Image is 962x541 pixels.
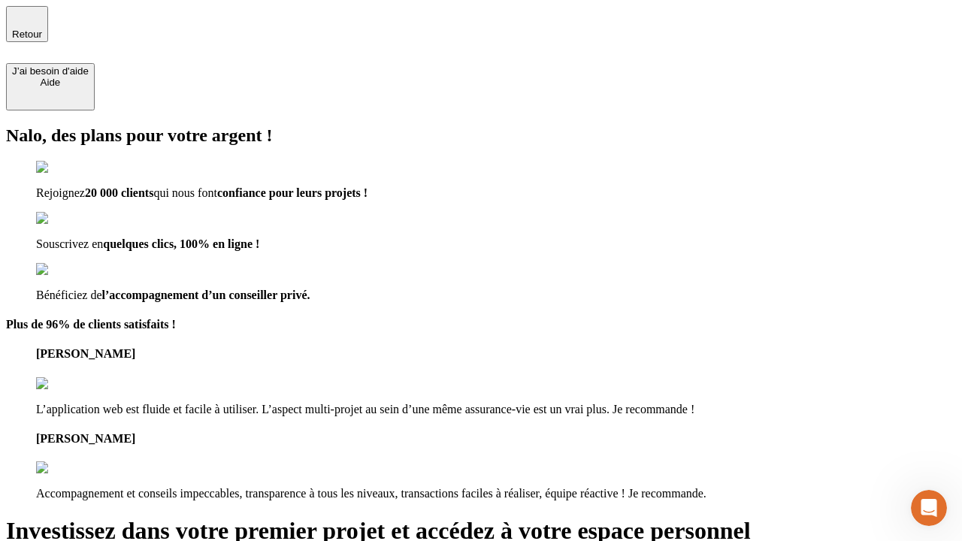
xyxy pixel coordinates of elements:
div: J’ai besoin d'aide [12,65,89,77]
span: qui nous font [153,186,216,199]
span: 20 000 clients [85,186,154,199]
div: Aide [12,77,89,88]
span: quelques clics, 100% en ligne ! [103,237,259,250]
h4: Plus de 96% de clients satisfaits ! [6,318,956,331]
img: checkmark [36,263,101,277]
h4: [PERSON_NAME] [36,347,956,361]
span: confiance pour leurs projets ! [217,186,368,199]
p: Accompagnement et conseils impeccables, transparence à tous les niveaux, transactions faciles à r... [36,487,956,500]
span: Bénéficiez de [36,289,102,301]
h4: [PERSON_NAME] [36,432,956,446]
img: checkmark [36,161,101,174]
img: reviews stars [36,377,110,391]
img: checkmark [36,212,101,225]
img: reviews stars [36,461,110,475]
span: l’accompagnement d’un conseiller privé. [102,289,310,301]
span: Souscrivez en [36,237,103,250]
span: Rejoignez [36,186,85,199]
button: Retour [6,6,48,42]
span: Retour [12,29,42,40]
iframe: Intercom live chat [911,490,947,526]
h2: Nalo, des plans pour votre argent ! [6,125,956,146]
button: J’ai besoin d'aideAide [6,63,95,110]
p: L’application web est fluide et facile à utiliser. L’aspect multi-projet au sein d’une même assur... [36,403,956,416]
